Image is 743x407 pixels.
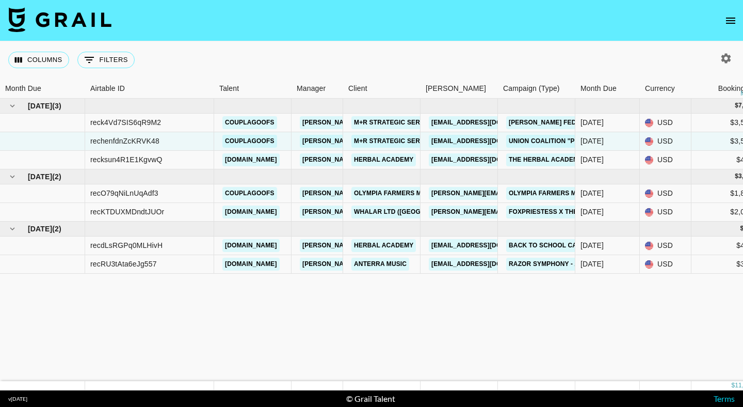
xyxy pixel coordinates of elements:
a: couplagoofs [222,135,277,148]
div: USD [640,132,691,151]
button: Show filters [77,52,135,68]
div: USD [640,151,691,169]
a: [DOMAIN_NAME] [222,153,280,166]
div: USD [640,203,691,222]
a: Olympia Farmers Market x Couplagoofs [506,187,658,200]
a: Olympia Farmers Market [351,187,446,200]
div: Manager [297,79,326,99]
span: ( 2 ) [52,224,61,234]
img: Grail Talent [8,7,111,32]
div: recRU3tAta6eJg557 [90,259,157,269]
div: May '25 [580,117,604,128]
a: Anterra Music [351,258,409,271]
a: [PERSON_NAME][EMAIL_ADDRESS][DOMAIN_NAME] [300,116,468,129]
a: Terms [714,394,735,403]
a: couplagoofs [222,187,277,200]
a: [EMAIL_ADDRESS][DOMAIN_NAME] [429,135,544,148]
div: Airtable ID [85,79,214,99]
a: The Herbal Academy x @foxpriestess [506,153,648,166]
div: Talent [214,79,292,99]
div: Campaign (Type) [498,79,575,99]
span: [DATE] [28,101,52,111]
button: hide children [5,169,20,184]
div: Month Due [575,79,640,99]
a: couplagoofs [222,116,277,129]
div: Manager [292,79,343,99]
div: Jul '25 [580,207,604,217]
a: [EMAIL_ADDRESS][DOMAIN_NAME] [429,116,544,129]
div: Currency [645,79,675,99]
div: recksun4R1E1KgvwQ [90,154,163,165]
button: Select columns [8,52,69,68]
div: $ [735,101,738,110]
span: [DATE] [28,224,52,234]
div: USD [640,255,691,274]
a: [PERSON_NAME][EMAIL_ADDRESS][DOMAIN_NAME] [300,187,468,200]
div: v [DATE] [8,396,27,402]
div: recO79qNiLnUqAdf3 [90,188,158,198]
div: USD [640,237,691,255]
a: Whalar Ltd ([GEOGRAPHIC_DATA]) [351,206,472,218]
a: [PERSON_NAME][EMAIL_ADDRESS][DOMAIN_NAME] [300,206,468,218]
div: Client [348,79,367,99]
div: Campaign (Type) [503,79,560,99]
a: [PERSON_NAME] Federation of America Ad Campaign [506,116,694,129]
a: [PERSON_NAME][EMAIL_ADDRESS][DOMAIN_NAME] [300,239,468,252]
div: Currency [640,79,691,99]
div: Aug '25 [580,240,604,251]
a: M+R Strategic Services [351,135,442,148]
div: Booker [421,79,498,99]
div: USD [640,184,691,203]
a: M+R Strategic Services [351,116,442,129]
a: [EMAIL_ADDRESS][DOMAIN_NAME] [429,239,544,252]
a: foxpriestess x The [PERSON_NAME] [506,206,635,218]
div: © Grail Talent [346,394,395,404]
div: May '25 [580,154,604,165]
a: Union Coalition "Put Families First" Campaign [506,135,675,148]
div: recKTDUXMDndtJUOr [90,207,164,217]
a: [PERSON_NAME][EMAIL_ADDRESS][DOMAIN_NAME] [300,258,468,271]
div: USD [640,114,691,132]
div: $ [731,381,735,390]
button: hide children [5,99,20,113]
span: [DATE] [28,171,52,182]
button: hide children [5,222,20,236]
div: rechenfdnZcKRVK48 [90,136,159,146]
span: ( 3 ) [52,101,61,111]
a: [DOMAIN_NAME] [222,206,280,218]
div: Jul '25 [580,188,604,198]
a: [PERSON_NAME][EMAIL_ADDRESS][DOMAIN_NAME] [429,187,597,200]
div: Talent [219,79,239,99]
div: Month Due [580,79,617,99]
a: [DOMAIN_NAME] [222,239,280,252]
a: Herbal Academy [351,239,416,252]
a: Razor Symphony - Anterra x @foxpriestess [506,258,670,271]
div: recdLsRGPq0MLHivH [90,240,163,251]
a: Herbal Academy [351,153,416,166]
a: [EMAIL_ADDRESS][DOMAIN_NAME] [429,258,544,271]
a: [PERSON_NAME][EMAIL_ADDRESS][DOMAIN_NAME] [300,153,468,166]
a: [PERSON_NAME][EMAIL_ADDRESS][DOMAIN_NAME] [429,206,597,218]
a: Back to School Campaign x foxpriestess [506,239,660,252]
div: Aug '25 [580,259,604,269]
button: open drawer [720,10,741,31]
a: [PERSON_NAME][EMAIL_ADDRESS][DOMAIN_NAME] [300,135,468,148]
div: reck4Vd7SIS6qR9M2 [90,117,161,128]
div: Client [343,79,421,99]
a: [DOMAIN_NAME] [222,258,280,271]
a: [EMAIL_ADDRESS][DOMAIN_NAME] [429,153,544,166]
span: ( 2 ) [52,171,61,182]
div: Airtable ID [90,79,125,99]
div: May '25 [580,136,604,146]
div: [PERSON_NAME] [426,79,486,99]
div: Month Due [5,79,41,99]
div: $ [735,172,738,181]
